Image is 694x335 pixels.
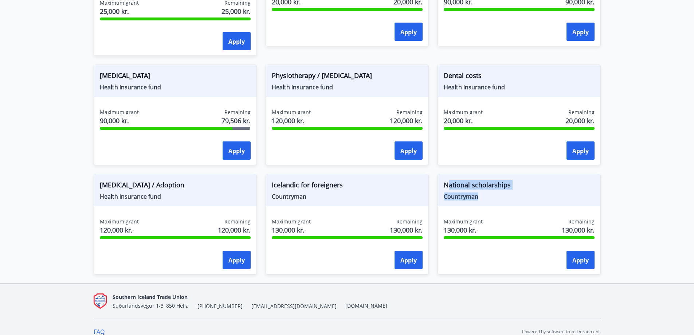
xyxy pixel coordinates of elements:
[395,141,423,160] button: Apply
[100,116,129,125] font: 90,000 kr.
[565,116,595,125] font: 20,000 kr.
[100,71,150,80] font: [MEDICAL_DATA]
[400,28,417,36] font: Apply
[223,32,251,50] button: Apply
[444,226,477,234] font: 130,000 kr.
[100,218,139,225] font: Maximum grant
[566,23,595,41] button: Apply
[228,256,245,264] font: Apply
[400,147,417,155] font: Apply
[272,71,372,80] font: Physiotherapy / [MEDICAL_DATA]
[400,256,417,264] font: Apply
[100,109,139,116] font: Maximum grant
[113,302,189,309] font: Suðurlandsvegur 1-3, 850 Hella
[100,192,161,200] font: Health insurance fund
[272,83,333,91] font: Health insurance fund
[100,226,133,234] font: 120,000 kr.
[396,218,423,225] font: Remaining
[100,180,184,189] font: [MEDICAL_DATA] / Adoption
[224,218,251,225] font: Remaining
[113,293,188,300] font: Southern Iceland Trade Union
[228,38,245,46] font: Apply
[390,116,423,125] font: 120,000 kr.
[100,83,161,91] font: Health insurance fund
[572,28,589,36] font: Apply
[566,251,595,269] button: Apply
[197,303,243,310] span: [PHONE_NUMBER]
[272,226,305,234] font: 130,000 kr.
[396,109,423,116] font: Remaining
[228,147,245,155] font: Apply
[572,256,589,264] font: Apply
[272,218,311,225] font: Maximum grant
[223,251,251,269] button: Apply
[395,251,423,269] button: Apply
[221,116,251,125] font: 79,506 kr.
[223,141,251,160] button: Apply
[221,7,251,16] font: 25,000 kr.
[272,192,306,200] font: Countryman
[444,180,511,189] font: National scholarships
[272,180,343,189] font: Icelandic for foreigners
[345,302,387,309] a: [DOMAIN_NAME]
[572,147,589,155] font: Apply
[568,109,595,116] font: Remaining
[218,226,251,234] font: 120,000 kr.
[224,109,251,116] font: Remaining
[444,192,478,200] font: Countryman
[566,141,595,160] button: Apply
[522,328,601,335] font: Powered by software from Dorado ehf.
[395,23,423,41] button: Apply
[272,116,305,125] font: 120,000 kr.
[444,71,482,80] font: Dental costs
[390,226,423,234] font: 130,000 kr.
[100,7,129,16] font: 25,000 kr.
[251,303,337,310] span: [EMAIL_ADDRESS][DOMAIN_NAME]
[272,109,311,116] font: Maximum grant
[444,109,483,116] font: Maximum grant
[568,218,595,225] font: Remaining
[444,83,505,91] font: Health insurance fund
[562,226,595,234] font: 130,000 kr.
[444,116,473,125] font: 20,000 kr.
[94,293,107,309] img: Q9do5ZaFAFhn9lajViqaa6OIrJ2A2A46lF7VsacK.png
[444,218,483,225] font: Maximum grant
